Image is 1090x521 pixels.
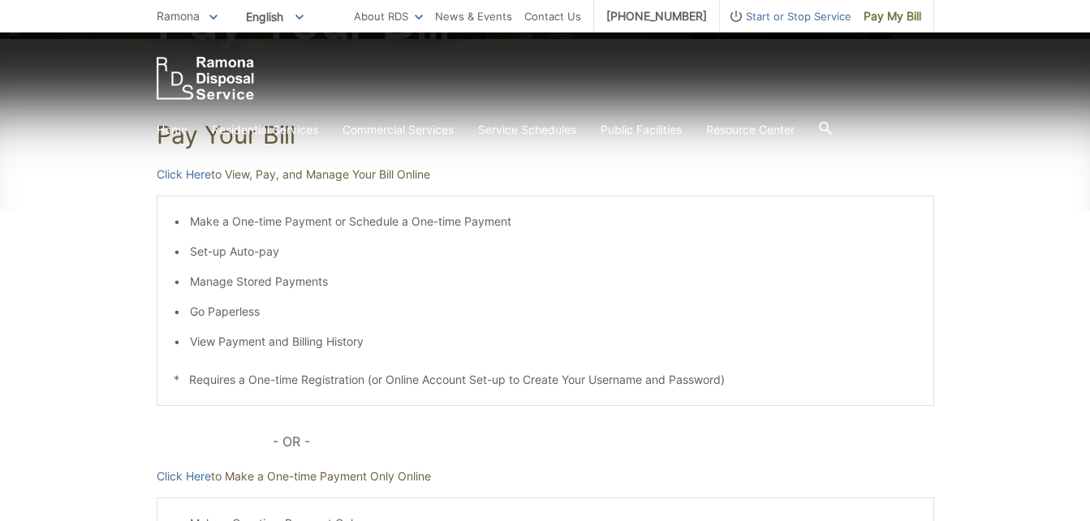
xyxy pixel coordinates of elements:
[354,7,423,25] a: About RDS
[190,243,917,260] li: Set-up Auto-pay
[157,166,934,183] p: to View, Pay, and Manage Your Bill Online
[190,273,917,291] li: Manage Stored Payments
[343,121,454,139] a: Commercial Services
[234,3,316,30] span: English
[157,467,934,485] p: to Make a One-time Payment Only Online
[190,303,917,321] li: Go Paperless
[212,121,318,139] a: Residential Services
[435,7,512,25] a: News & Events
[524,7,581,25] a: Contact Us
[157,9,200,23] span: Ramona
[174,371,917,389] p: * Requires a One-time Registration (or Online Account Set-up to Create Your Username and Password)
[157,121,187,139] a: Home
[157,57,254,100] a: EDCD logo. Return to the homepage.
[601,121,682,139] a: Public Facilities
[157,166,211,183] a: Click Here
[157,467,211,485] a: Click Here
[864,7,921,25] span: Pay My Bill
[190,333,917,351] li: View Payment and Billing History
[273,430,933,453] p: - OR -
[190,213,917,230] li: Make a One-time Payment or Schedule a One-time Payment
[478,121,576,139] a: Service Schedules
[706,121,795,139] a: Resource Center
